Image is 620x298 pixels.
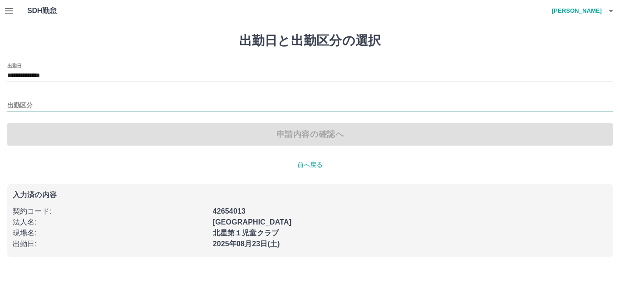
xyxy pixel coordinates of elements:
p: 法人名 : [13,217,207,228]
h1: 出勤日と出勤区分の選択 [7,33,613,49]
b: 2025年08月23日(土) [213,240,280,248]
p: 契約コード : [13,206,207,217]
b: 北星第１児童クラブ [213,229,279,237]
p: 入力済の内容 [13,191,607,199]
label: 出勤日 [7,62,22,69]
p: 前へ戻る [7,160,613,170]
b: 42654013 [213,207,246,215]
p: 出勤日 : [13,239,207,249]
b: [GEOGRAPHIC_DATA] [213,218,292,226]
p: 現場名 : [13,228,207,239]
